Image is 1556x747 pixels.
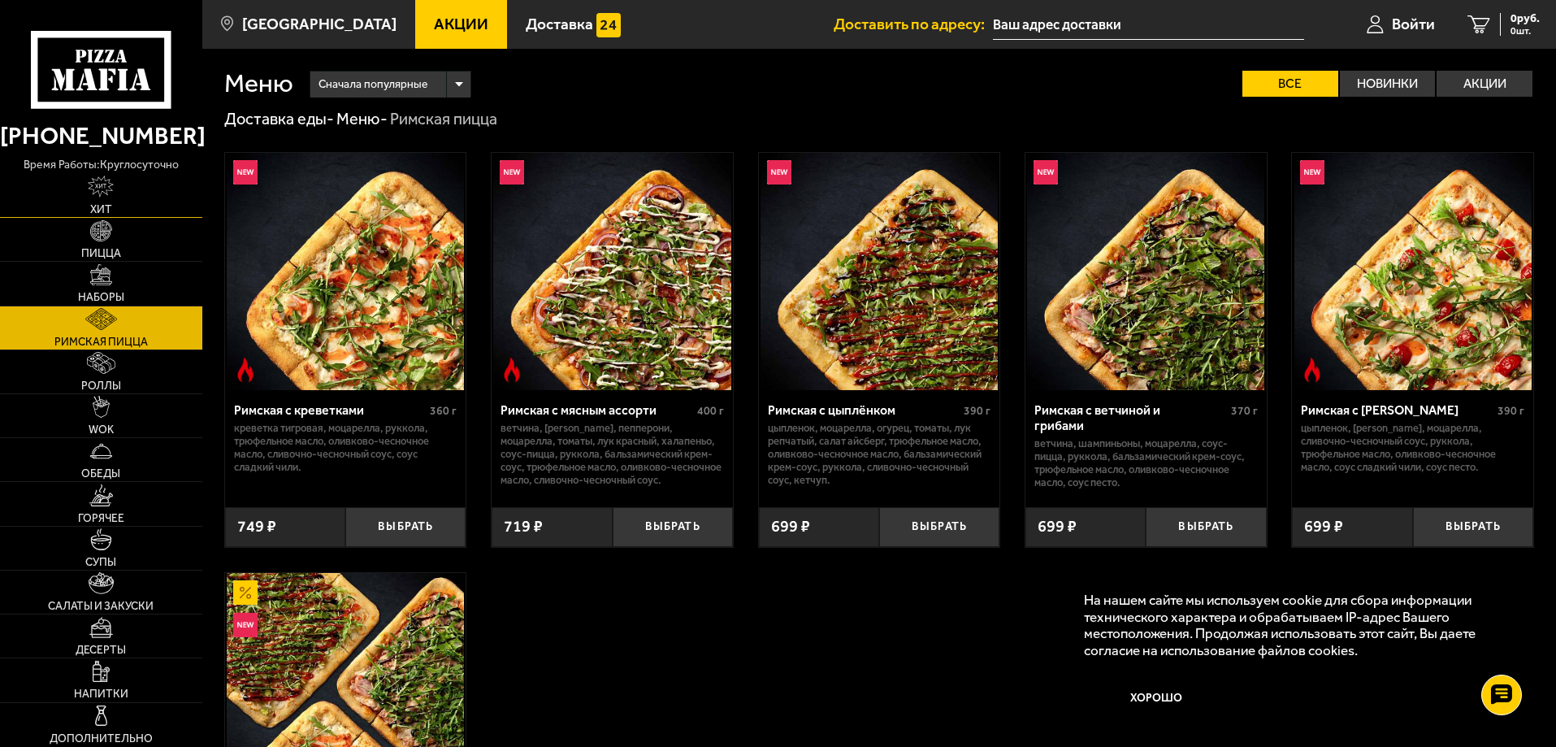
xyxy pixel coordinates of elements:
div: Римская с ветчиной и грибами [1034,402,1227,433]
label: Акции [1437,71,1532,97]
div: Римская с [PERSON_NAME] [1301,402,1493,418]
a: Меню- [336,109,388,128]
span: Сначала популярные [319,69,427,100]
img: Острое блюдо [1300,358,1324,382]
span: 360 г [430,404,457,418]
img: Новинка [233,613,258,637]
a: НовинкаРимская с цыплёнком [759,153,1000,390]
img: Римская с креветками [227,153,464,390]
span: 390 г [964,404,990,418]
p: цыпленок, [PERSON_NAME], моцарелла, сливочно-чесночный соус, руккола, трюфельное масло, оливково-... [1301,422,1524,474]
p: цыпленок, моцарелла, огурец, томаты, лук репчатый, салат айсберг, трюфельное масло, оливково-чесн... [768,422,991,487]
button: Выбрать [1413,507,1533,547]
img: Новинка [1300,160,1324,185]
p: На нашем сайте мы используем cookie для сбора информации технического характера и обрабатываем IP... [1084,592,1509,659]
label: Все [1242,71,1338,97]
a: НовинкаРимская с ветчиной и грибами [1025,153,1267,390]
span: Супы [85,557,116,568]
span: Наборы [78,292,124,303]
img: Римская с мясным ассорти [493,153,730,390]
img: Острое блюдо [500,358,524,382]
a: НовинкаОстрое блюдоРимская с креветками [225,153,466,390]
span: Хит [90,204,112,215]
span: Войти [1392,16,1435,32]
img: Римская с цыплёнком [761,153,998,390]
button: Хорошо [1084,675,1230,723]
span: 0 шт. [1510,26,1540,36]
p: ветчина, шампиньоны, моцарелла, соус-пицца, руккола, бальзамический крем-соус, трюфельное масло, ... [1034,437,1258,489]
img: Римская с ветчиной и грибами [1027,153,1264,390]
div: Римская пицца [390,109,497,130]
p: ветчина, [PERSON_NAME], пепперони, моцарелла, томаты, лук красный, халапеньо, соус-пицца, руккола... [501,422,724,487]
span: Напитки [74,688,128,700]
span: Салаты и закуски [48,601,154,612]
span: 719 ₽ [504,519,543,535]
img: Новинка [1034,160,1058,185]
label: Новинки [1340,71,1436,97]
span: Доставить по адресу: [834,16,993,32]
span: 400 г [697,404,724,418]
span: 370 г [1231,404,1258,418]
div: Римская с цыплёнком [768,402,960,418]
span: Горячее [78,513,124,524]
div: Римская с креветками [234,402,427,418]
span: 749 ₽ [237,519,276,535]
input: Ваш адрес доставки [993,10,1304,40]
span: 699 ₽ [1304,519,1343,535]
img: Акционный [233,580,258,605]
span: WOK [89,424,114,436]
button: Выбрать [345,507,466,547]
img: 15daf4d41897b9f0e9f617042186c801.svg [596,13,621,37]
span: 390 г [1497,404,1524,418]
div: Римская с мясным ассорти [501,402,693,418]
button: Выбрать [613,507,733,547]
span: [GEOGRAPHIC_DATA] [242,16,397,32]
a: НовинкаОстрое блюдоРимская с мясным ассорти [492,153,733,390]
img: Новинка [233,160,258,185]
span: 699 ₽ [771,519,810,535]
img: Острое блюдо [233,358,258,382]
span: Пицца [81,248,121,259]
p: креветка тигровая, моцарелла, руккола, трюфельное масло, оливково-чесночное масло, сливочно-чесно... [234,422,457,474]
a: Доставка еды- [224,109,334,128]
a: НовинкаОстрое блюдоРимская с томатами черри [1292,153,1533,390]
span: Обеды [81,468,120,480]
span: 699 ₽ [1038,519,1077,535]
h1: Меню [224,71,293,97]
span: Десерты [76,645,126,656]
button: Выбрать [1146,507,1266,547]
img: Новинка [500,160,524,185]
span: Дополнительно [50,733,153,745]
img: Римская с томатами черри [1294,153,1532,390]
span: Римская пицца [54,337,148,348]
span: 0 руб. [1510,13,1540,24]
img: Новинка [767,160,791,185]
span: Акции [434,16,488,32]
span: Роллы [81,380,121,392]
button: Выбрать [879,507,999,547]
span: Доставка [526,16,593,32]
